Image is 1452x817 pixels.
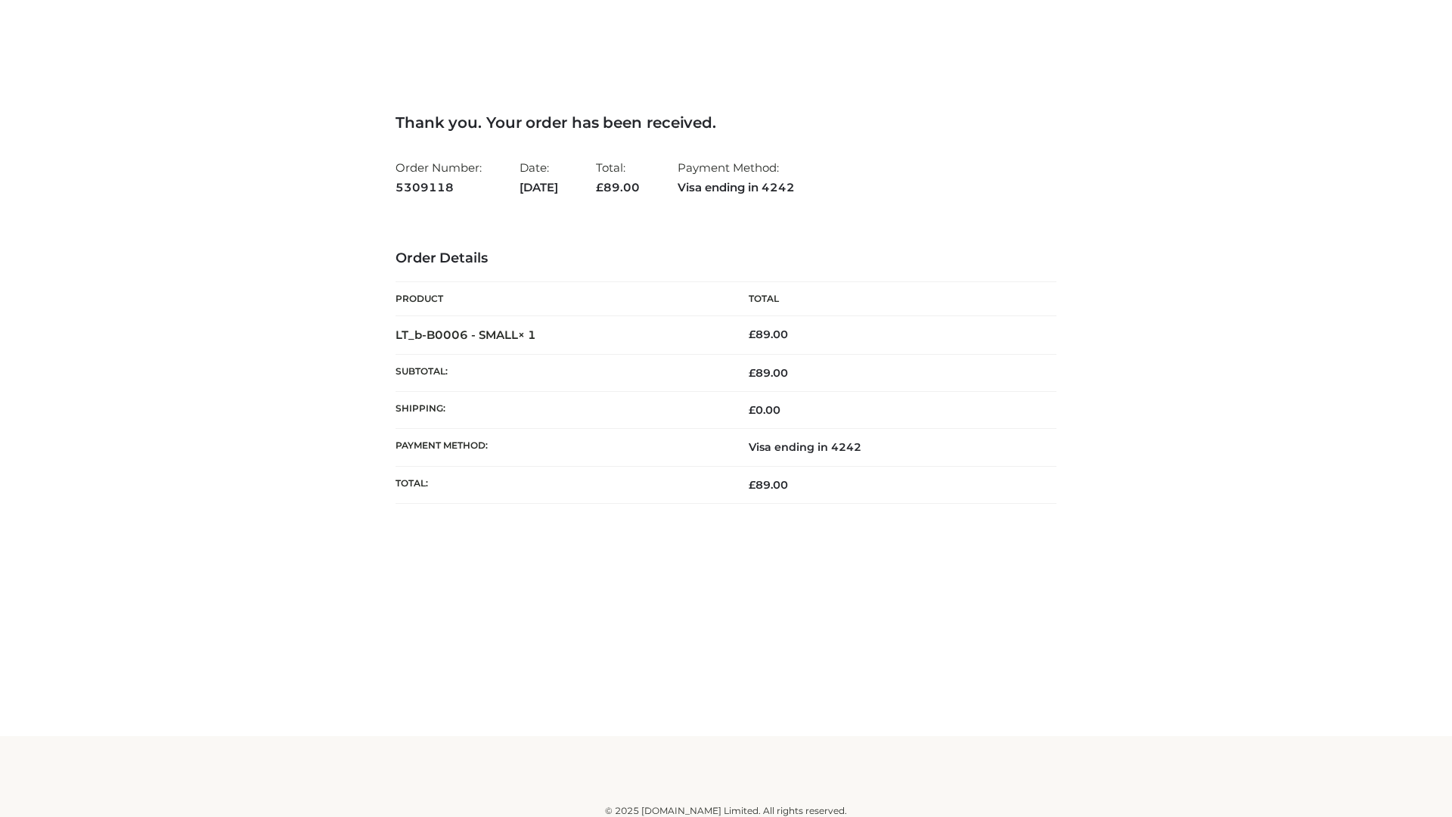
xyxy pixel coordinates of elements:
li: Order Number: [396,154,482,200]
th: Total [726,282,1056,316]
strong: LT_b-B0006 - SMALL [396,328,536,342]
th: Subtotal: [396,354,726,391]
bdi: 0.00 [749,403,780,417]
span: £ [749,403,755,417]
strong: 5309118 [396,178,482,197]
li: Payment Method: [678,154,795,200]
th: Shipping: [396,392,726,429]
th: Product [396,282,726,316]
h3: Thank you. Your order has been received. [396,113,1056,132]
span: £ [749,366,755,380]
span: 89.00 [749,366,788,380]
li: Total: [596,154,640,200]
span: £ [749,478,755,492]
strong: Visa ending in 4242 [678,178,795,197]
td: Visa ending in 4242 [726,429,1056,466]
li: Date: [520,154,558,200]
span: 89.00 [749,478,788,492]
th: Total: [396,466,726,503]
span: 89.00 [596,180,640,194]
strong: × 1 [518,328,536,342]
h3: Order Details [396,250,1056,267]
span: £ [749,328,755,341]
bdi: 89.00 [749,328,788,341]
th: Payment method: [396,429,726,466]
strong: [DATE] [520,178,558,197]
span: £ [596,180,603,194]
